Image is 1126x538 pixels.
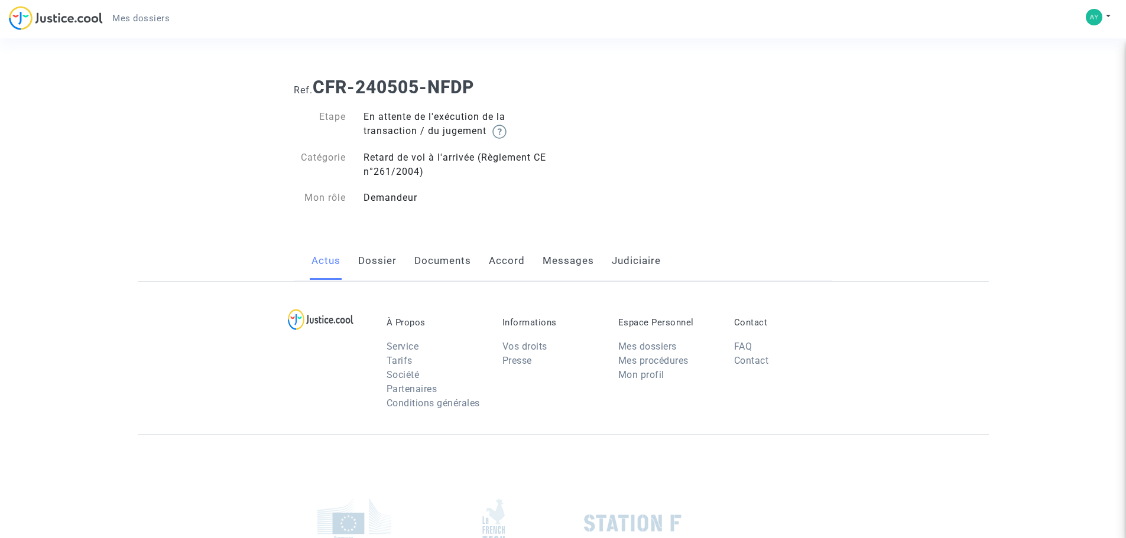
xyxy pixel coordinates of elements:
p: Espace Personnel [618,317,716,328]
b: CFR-240505-NFDP [313,77,474,97]
a: Service [387,341,419,352]
p: À Propos [387,317,485,328]
a: Documents [414,242,471,281]
a: Mes procédures [618,355,689,366]
a: Mes dossiers [103,9,179,27]
img: caa0e6d1db44fe572ec4c068dfe95690 [1086,9,1102,25]
a: Tarifs [387,355,413,366]
img: stationf.png [584,514,682,532]
a: Contact [734,355,769,366]
div: Etape [285,110,355,139]
div: Retard de vol à l'arrivée (Règlement CE n°261/2004) [355,151,563,179]
div: Catégorie [285,151,355,179]
a: FAQ [734,341,752,352]
a: Dossier [358,242,397,281]
p: Contact [734,317,832,328]
a: Actus [311,242,340,281]
p: Informations [502,317,601,328]
a: Accord [489,242,525,281]
a: Conditions générales [387,397,480,409]
img: help.svg [492,125,507,139]
a: Mes dossiers [618,341,677,352]
img: jc-logo.svg [9,6,103,30]
a: Vos droits [502,341,547,352]
div: En attente de l'exécution de la transaction / du jugement [355,110,563,139]
a: Messages [543,242,594,281]
span: Mes dossiers [112,13,170,24]
a: Société [387,369,420,380]
a: Presse [502,355,532,366]
a: Judiciaire [612,242,661,281]
div: Demandeur [355,191,563,205]
a: Partenaires [387,383,437,394]
img: logo-lg.svg [288,309,353,330]
a: Mon profil [618,369,664,380]
span: Ref. [294,84,313,96]
div: Mon rôle [285,191,355,205]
